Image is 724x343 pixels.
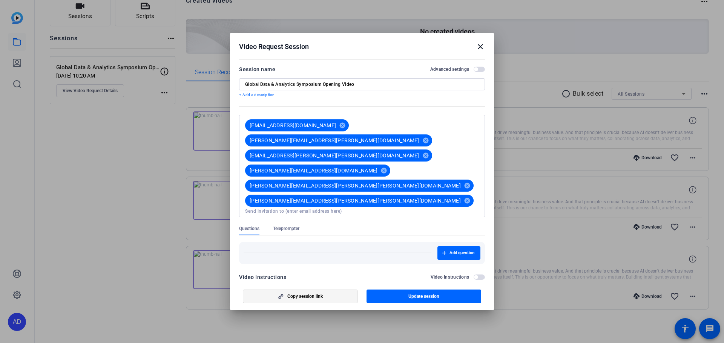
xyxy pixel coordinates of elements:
div: Video Request Session [239,42,485,51]
span: Copy session link [287,293,323,299]
span: Teleprompter [273,226,299,232]
div: Video Instructions [239,273,286,282]
span: [EMAIL_ADDRESS][PERSON_NAME][PERSON_NAME][DOMAIN_NAME] [250,152,419,159]
input: Enter Session Name [245,81,479,87]
h2: Advanced settings [430,66,469,72]
span: [PERSON_NAME][EMAIL_ADDRESS][PERSON_NAME][PERSON_NAME][DOMAIN_NAME] [250,182,461,189]
span: Add question [449,250,474,256]
mat-icon: cancel [461,182,474,189]
mat-icon: cancel [419,137,432,144]
h2: Video Instructions [431,274,469,280]
mat-icon: close [476,42,485,51]
input: Send invitation to (enter email address here) [245,208,479,214]
button: Copy session link [243,290,358,303]
mat-icon: cancel [419,152,432,159]
span: [PERSON_NAME][EMAIL_ADDRESS][DOMAIN_NAME] [250,167,377,174]
span: [EMAIL_ADDRESS][DOMAIN_NAME] [250,122,336,129]
button: Update session [367,290,482,303]
span: Update session [408,293,439,299]
button: Add question [437,246,480,260]
mat-icon: cancel [377,167,390,174]
span: [PERSON_NAME][EMAIL_ADDRESS][PERSON_NAME][PERSON_NAME][DOMAIN_NAME] [250,197,461,204]
span: Questions [239,226,259,232]
p: + Add a description [239,92,485,98]
div: Session name [239,65,275,74]
mat-icon: cancel [336,122,349,129]
mat-icon: cancel [461,197,474,204]
span: [PERSON_NAME][EMAIL_ADDRESS][PERSON_NAME][DOMAIN_NAME] [250,137,419,144]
